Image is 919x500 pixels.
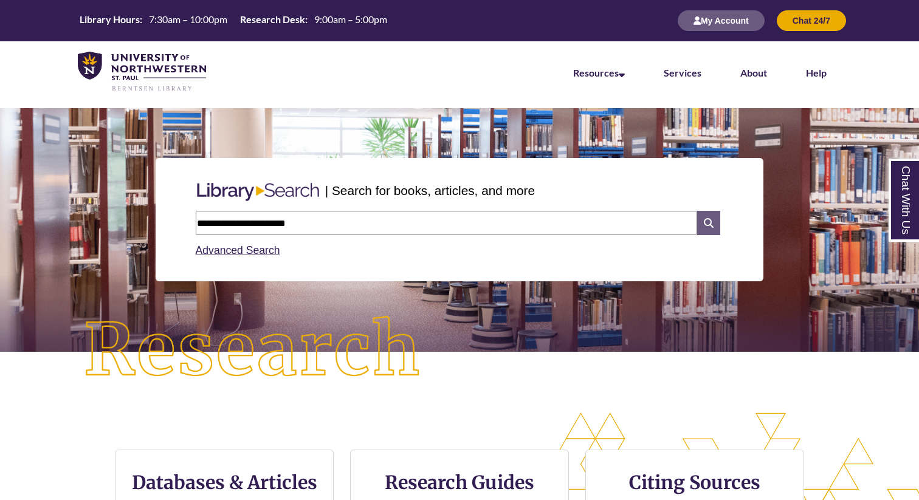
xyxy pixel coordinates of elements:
[46,279,459,422] img: Research
[621,471,769,494] h3: Citing Sources
[75,13,392,29] a: Hours Today
[777,15,846,26] a: Chat 24/7
[777,10,846,31] button: Chat 24/7
[235,13,309,26] th: Research Desk:
[149,13,227,25] span: 7:30am – 10:00pm
[740,67,767,78] a: About
[678,15,765,26] a: My Account
[697,211,720,235] i: Search
[806,67,827,78] a: Help
[75,13,144,26] th: Library Hours:
[191,178,325,206] img: Libary Search
[78,52,206,92] img: UNWSP Library Logo
[573,67,625,78] a: Resources
[125,471,323,494] h3: Databases & Articles
[360,471,559,494] h3: Research Guides
[314,13,387,25] span: 9:00am – 5:00pm
[678,10,765,31] button: My Account
[75,13,392,28] table: Hours Today
[664,67,701,78] a: Services
[196,244,280,256] a: Advanced Search
[325,181,535,200] p: | Search for books, articles, and more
